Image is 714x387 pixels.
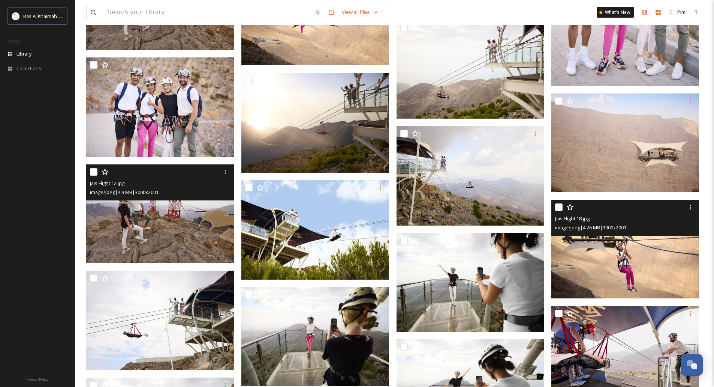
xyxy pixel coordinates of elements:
[597,7,634,18] a: What's New
[90,189,159,196] span: image/jpeg | 4.9 MB | 3000 x 2001
[104,4,311,21] input: Search your library
[16,50,31,57] span: Library
[677,9,686,15] span: Pim
[90,180,124,187] span: Jais Flight 12.jpg
[551,200,699,298] img: Jais Flight 18.jpg
[241,287,389,386] img: Jais Flight 08.jpg
[555,224,626,231] span: image/jpeg | 4.26 MB | 3000 x 2001
[86,271,235,370] img: Jais Flight 15.jpg
[27,377,48,382] span: Privacy Policy
[681,354,703,376] button: Open Chat
[397,19,546,119] img: Jais Flight 14.jpg
[23,12,129,20] span: Ras Al Khaimah Tourism Development Authority
[555,215,590,222] span: Jais Flight 18.jpg
[12,12,19,20] img: Logo_RAKTDA_RGB-01.png
[665,5,689,20] a: Pim
[397,233,544,332] img: Jais Flight 10.jpg
[551,93,699,192] img: Jais Flight 16.jpg
[241,180,391,280] img: Jais Flight HERO 01.jpg
[86,57,235,157] img: Jais Flight 19.jpg
[338,5,382,20] a: View all files
[241,73,391,173] img: Jais Flight HERO 02.jpg
[27,374,48,383] a: Privacy Policy
[397,126,546,226] img: Jais Flight 13.jpg
[86,164,234,263] img: Jais Flight 12.jpg
[16,65,41,72] span: Collections
[7,39,21,44] span: MEDIA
